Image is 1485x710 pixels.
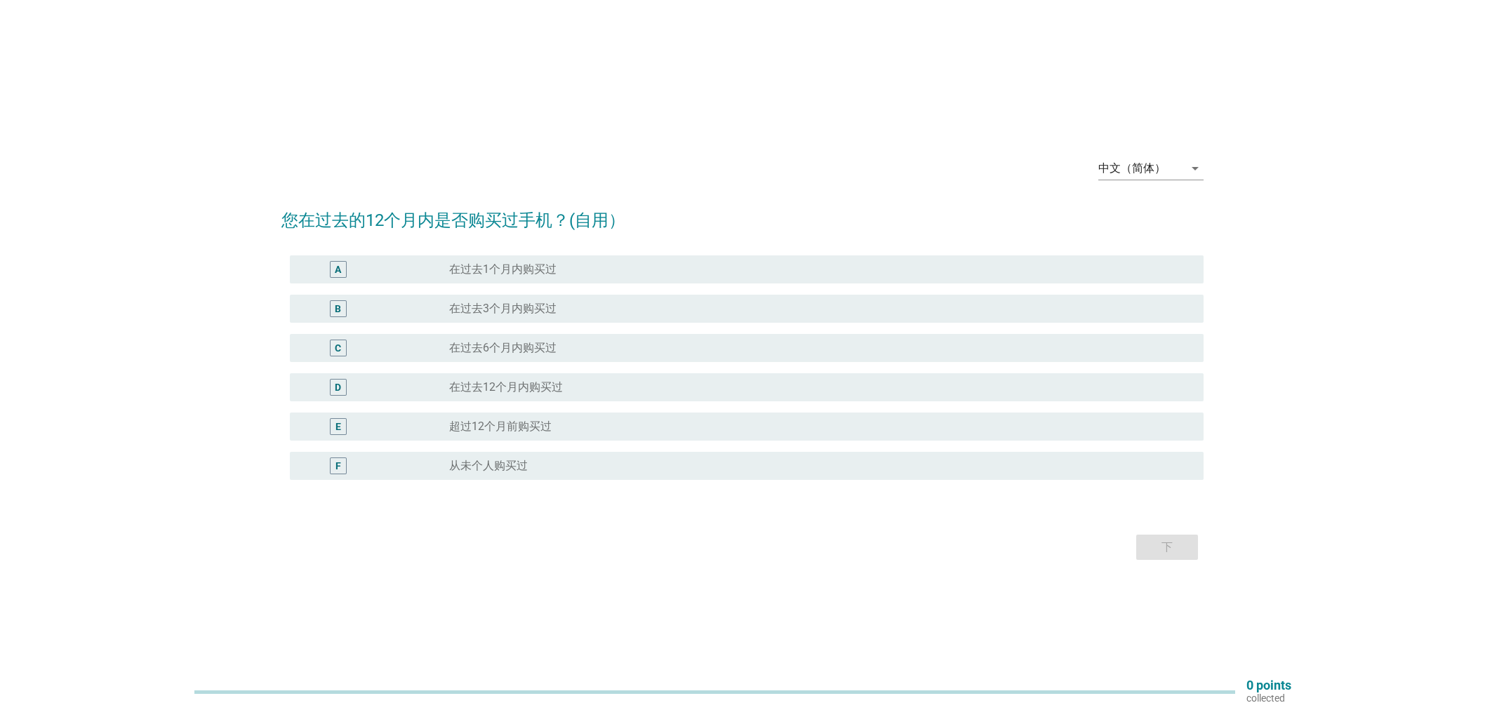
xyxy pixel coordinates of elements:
div: A [335,262,341,277]
label: 在过去3个月内购买过 [449,302,557,316]
label: 超过12个月前购买过 [449,420,552,434]
label: 在过去6个月内购买过 [449,341,557,355]
p: collected [1246,692,1291,704]
p: 0 points [1246,679,1291,692]
label: 在过去1个月内购买过 [449,262,557,276]
i: arrow_drop_down [1187,160,1204,177]
div: F [335,459,341,474]
div: C [335,341,341,356]
div: E [335,420,341,434]
div: B [335,302,341,316]
label: 从未个人购买过 [449,459,528,473]
div: 中文（简体） [1098,162,1166,175]
label: 在过去12个月内购买过 [449,380,563,394]
div: D [335,380,341,395]
h2: 您在过去的12个月内是否购买过手机？(自用） [281,194,1204,233]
